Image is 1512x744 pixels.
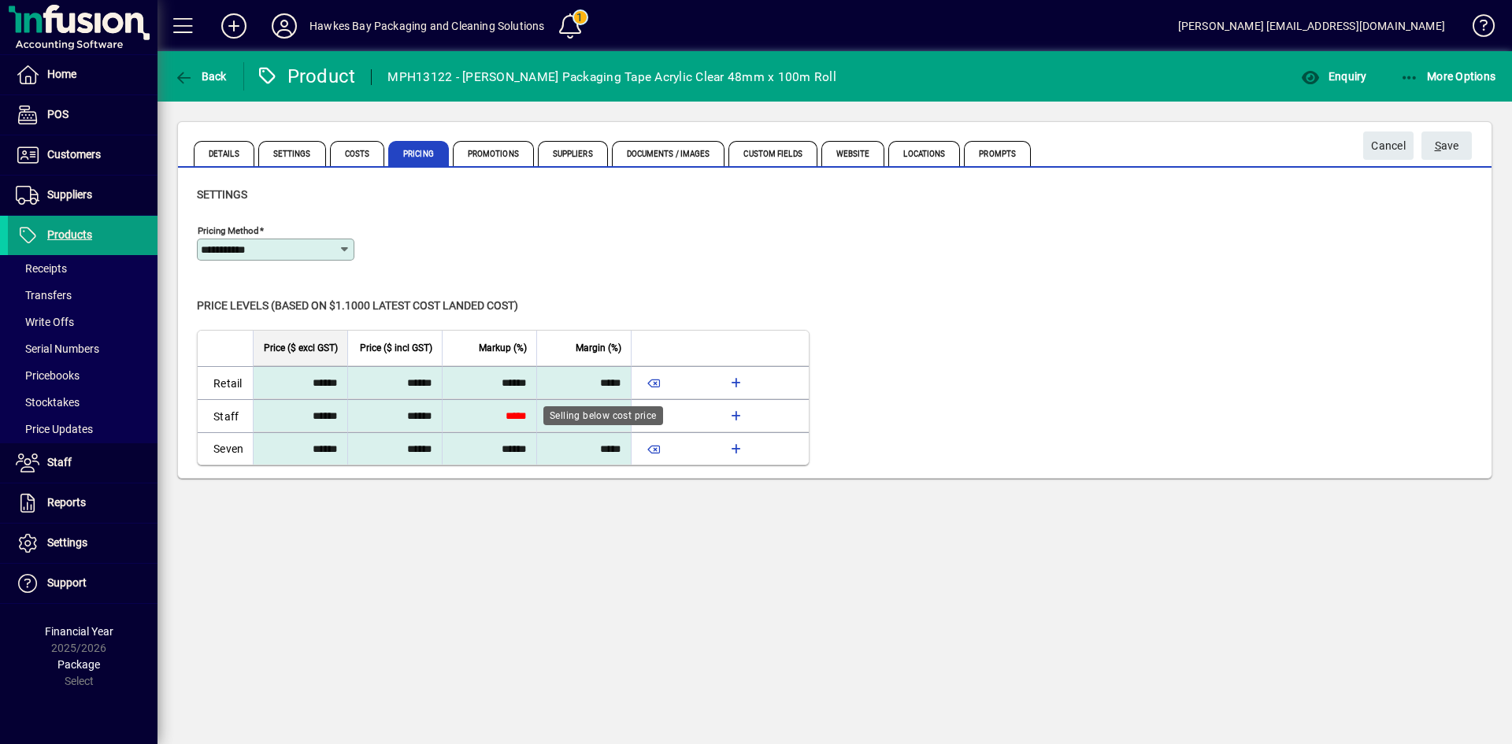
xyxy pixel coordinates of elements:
button: Back [170,62,231,91]
button: Enquiry [1297,62,1370,91]
td: Seven [198,432,253,465]
span: Stocktakes [16,396,80,409]
button: More Options [1396,62,1500,91]
span: More Options [1400,70,1496,83]
span: Home [47,68,76,80]
span: Price ($ incl GST) [360,339,432,357]
a: POS [8,95,157,135]
span: Settings [258,141,326,166]
button: Save [1421,131,1472,160]
td: Retail [198,366,253,399]
a: Suppliers [8,176,157,215]
button: Add [209,12,259,40]
span: Products [47,228,92,241]
div: Product [256,64,356,89]
span: Promotions [453,141,534,166]
a: Knowledge Base [1461,3,1492,54]
a: Write Offs [8,309,157,335]
span: Receipts [16,262,67,275]
a: Pricebooks [8,362,157,389]
span: Customers [47,148,101,161]
span: Cancel [1371,133,1406,159]
span: Custom Fields [728,141,817,166]
span: Write Offs [16,316,74,328]
span: Margin (%) [576,339,621,357]
span: Suppliers [47,188,92,201]
span: Locations [888,141,960,166]
td: Staff [198,399,253,432]
div: Hawkes Bay Packaging and Cleaning Solutions [309,13,545,39]
span: Suppliers [538,141,608,166]
a: Support [8,564,157,603]
span: Staff [47,456,72,468]
span: S [1435,139,1441,152]
span: Settings [47,536,87,549]
span: Pricing [388,141,449,166]
a: Staff [8,443,157,483]
span: Serial Numbers [16,342,99,355]
span: Package [57,658,100,671]
span: Transfers [16,289,72,302]
a: Customers [8,135,157,175]
div: [PERSON_NAME] [EMAIL_ADDRESS][DOMAIN_NAME] [1178,13,1445,39]
span: POS [47,108,69,120]
span: Markup (%) [479,339,527,357]
span: Costs [330,141,385,166]
span: ave [1435,133,1459,159]
span: Details [194,141,254,166]
a: Transfers [8,282,157,309]
span: Prompts [964,141,1031,166]
span: Enquiry [1301,70,1366,83]
span: Price ($ excl GST) [264,339,338,357]
span: Pricebooks [16,369,80,382]
span: Support [47,576,87,589]
app-page-header-button: Back [157,62,244,91]
a: Receipts [8,255,157,282]
span: Price levels (based on $1.1000 Latest cost landed cost) [197,299,518,312]
span: Documents / Images [612,141,725,166]
a: Stocktakes [8,389,157,416]
span: Reports [47,496,86,509]
span: Website [821,141,885,166]
div: MPH13122 - [PERSON_NAME] Packaging Tape Acrylic Clear 48mm x 100m Roll [387,65,836,90]
a: Home [8,55,157,94]
button: Cancel [1363,131,1414,160]
mat-label: Pricing method [198,225,259,236]
a: Settings [8,524,157,563]
div: Selling below cost price [543,406,663,425]
span: Financial Year [45,625,113,638]
button: Profile [259,12,309,40]
a: Serial Numbers [8,335,157,362]
a: Price Updates [8,416,157,442]
span: Back [174,70,227,83]
span: Settings [197,188,247,201]
a: Reports [8,483,157,523]
span: Price Updates [16,423,93,435]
